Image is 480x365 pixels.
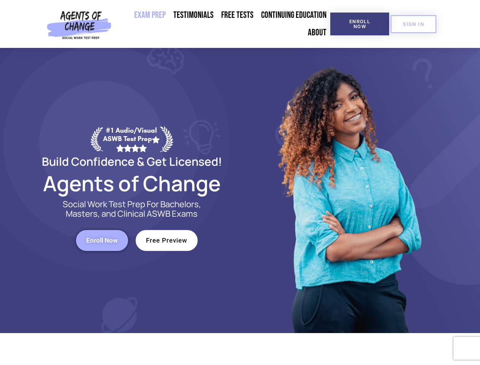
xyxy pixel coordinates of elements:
p: Social Work Test Prep For Bachelors, Masters, and Clinical ASWB Exams [54,200,210,219]
a: About [304,24,330,41]
img: Website Image 1 (1) [272,48,425,333]
a: Free Preview [136,230,198,251]
a: Testimonials [170,6,217,24]
a: Exam Prep [130,6,170,24]
nav: Menu [114,6,330,41]
a: Continuing Education [257,6,330,24]
a: SIGN IN [391,15,436,33]
a: Enroll Now [76,230,128,251]
h2: Agents of Change [24,175,240,192]
span: SIGN IN [403,22,424,27]
h2: Build Confidence & Get Licensed! [24,156,240,167]
span: Enroll Now [86,237,118,244]
span: Free Preview [146,237,187,244]
span: Enroll Now [342,19,377,29]
a: Free Tests [217,6,257,24]
a: Enroll Now [330,13,389,35]
div: #1 Audio/Visual ASWB Test Prep [103,126,160,152]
